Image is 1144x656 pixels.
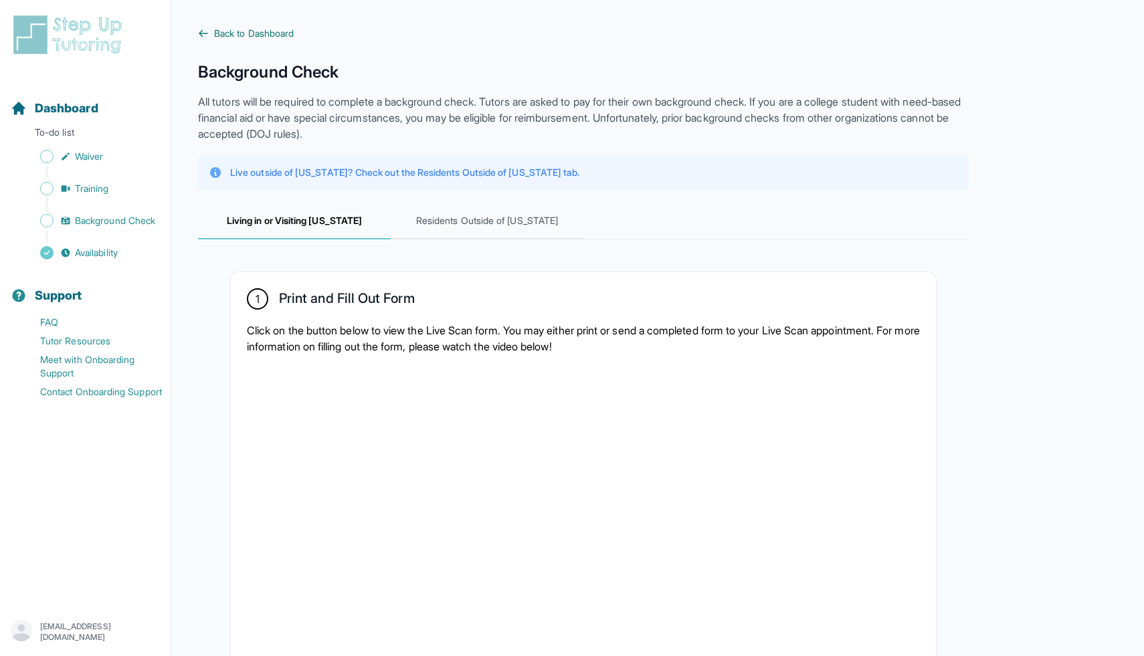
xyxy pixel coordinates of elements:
button: Dashboard [5,78,165,123]
a: Waiver [11,147,171,166]
span: Residents Outside of [US_STATE] [391,203,583,239]
a: Background Check [11,211,171,230]
p: Live outside of [US_STATE]? Check out the Residents Outside of [US_STATE] tab. [230,166,579,179]
p: All tutors will be required to complete a background check. Tutors are asked to pay for their own... [198,94,969,142]
a: Tutor Resources [11,332,171,350]
a: Contact Onboarding Support [11,382,171,401]
span: Availability [75,246,118,259]
a: Dashboard [11,99,98,118]
p: Click on the button below to view the Live Scan form. You may either print or send a completed fo... [247,322,920,354]
nav: Tabs [198,203,969,239]
a: Training [11,179,171,198]
a: Back to Dashboard [198,27,969,40]
p: [EMAIL_ADDRESS][DOMAIN_NAME] [40,621,160,643]
button: [EMAIL_ADDRESS][DOMAIN_NAME] [11,620,160,644]
span: Waiver [75,150,103,163]
span: Living in or Visiting [US_STATE] [198,203,391,239]
img: logo [11,13,130,56]
span: Support [35,286,82,305]
span: Background Check [75,214,155,227]
h1: Background Check [198,62,969,83]
p: To-do list [5,126,165,144]
a: Availability [11,243,171,262]
span: Training [75,182,109,195]
a: Meet with Onboarding Support [11,350,171,382]
a: FAQ [11,313,171,332]
span: 1 [256,291,260,307]
button: Support [5,265,165,310]
span: Back to Dashboard [214,27,294,40]
span: Dashboard [35,99,98,118]
h2: Print and Fill Out Form [279,290,415,312]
